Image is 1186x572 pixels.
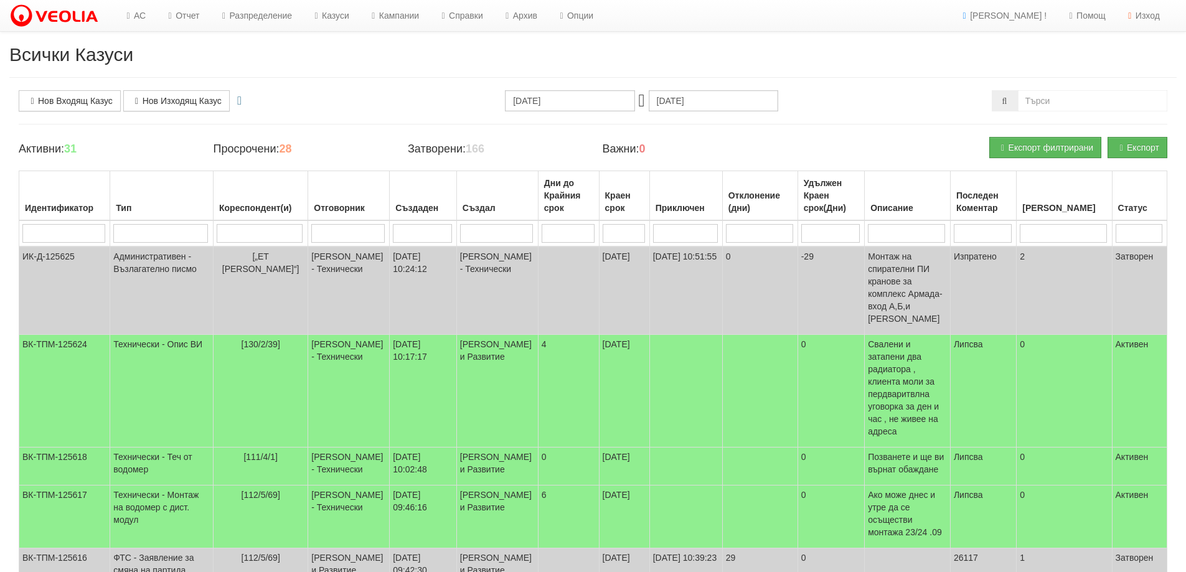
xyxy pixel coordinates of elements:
span: [111/4/1] [243,452,278,462]
h4: Активни: [19,143,194,156]
td: 0 [722,246,798,335]
div: Краен срок [603,187,646,217]
td: [DATE] [599,335,649,448]
td: ВК-ТПМ-125617 [19,485,110,548]
td: [DATE] 10:24:12 [390,246,457,335]
span: [112/5/69] [242,490,280,500]
span: 26117 [954,553,978,563]
td: [DATE] 10:51:55 [649,246,722,335]
td: Технически - Опис ВИ [110,335,214,448]
td: [DATE] [599,246,649,335]
div: Създал [460,199,535,217]
th: Приключен: No sort applied, activate to apply an ascending sort [649,171,722,221]
td: [PERSON_NAME] и Развитие [456,485,538,548]
span: [130/2/39] [242,339,280,349]
th: Идентификатор: No sort applied, activate to apply an ascending sort [19,171,110,221]
div: Отклонение (дни) [726,187,794,217]
p: Монтаж на спирателни ПИ кранове за комплекс Армада-вход А,Б,и [PERSON_NAME] [868,250,947,325]
td: Активен [1112,485,1167,548]
th: Отговорник: No sort applied, activate to apply an ascending sort [308,171,390,221]
b: 31 [64,143,77,155]
th: Краен срок: No sort applied, activate to apply an ascending sort [599,171,649,221]
span: Липсва [954,490,983,500]
h4: Затворени: [408,143,583,156]
b: 166 [466,143,484,155]
td: Активен [1112,448,1167,485]
td: ВК-ТПМ-125624 [19,335,110,448]
td: [DATE] 09:46:16 [390,485,457,548]
th: Създаден: No sort applied, activate to apply an ascending sort [390,171,457,221]
p: Свалени и затапени два радиатора , клиента моли за пердваритвлна уговорка за ден и час , не живее... [868,338,947,438]
span: [„ЕТ [PERSON_NAME]“] [222,251,299,274]
h4: Важни: [602,143,778,156]
td: 0 [798,485,864,548]
td: 0 [1017,485,1112,548]
td: 0 [798,335,864,448]
td: 0 [798,448,864,485]
td: Активен [1112,335,1167,448]
td: [DATE] [599,448,649,485]
div: Кореспондент(и) [217,199,304,217]
th: Статус: No sort applied, activate to apply an ascending sort [1112,171,1167,221]
td: Технически - Теч от водомер [110,448,214,485]
td: [DATE] 10:17:17 [390,335,457,448]
span: 6 [542,490,547,500]
button: Експорт [1108,137,1167,158]
td: [PERSON_NAME] - Технически [308,335,390,448]
td: Технически - Монтаж на водомер с дист. модул [110,485,214,548]
p: Позванете и ще ви върнат обаждане [868,451,947,476]
div: Приключен [653,199,719,217]
div: Статус [1116,199,1164,217]
td: [DATE] [599,485,649,548]
th: Кореспондент(и): No sort applied, activate to apply an ascending sort [214,171,308,221]
td: 0 [1017,448,1112,485]
td: [PERSON_NAME] - Технически [456,246,538,335]
th: Тип: No sort applied, activate to apply an ascending sort [110,171,214,221]
span: Липсва [954,339,983,349]
div: Удължен Краен срок(Дни) [801,174,861,217]
div: Идентификатор [22,199,106,217]
th: Създал: No sort applied, activate to apply an ascending sort [456,171,538,221]
td: [PERSON_NAME] - Технически [308,448,390,485]
th: Удължен Краен срок(Дни): No sort applied, activate to apply an ascending sort [798,171,864,221]
td: [PERSON_NAME] - Технически [308,485,390,548]
b: 0 [639,143,646,155]
th: Последен Коментар: No sort applied, activate to apply an ascending sort [950,171,1016,221]
a: Нов Входящ Казус [19,90,121,111]
img: VeoliaLogo.png [9,3,104,29]
td: 2 [1017,246,1112,335]
p: Ако може днес и утре да се осъществи монтажа 23/24 .09 [868,489,947,538]
div: Описание [868,199,947,217]
td: [DATE] 10:02:48 [390,448,457,485]
th: Брой Файлове: No sort applied, activate to apply an ascending sort [1017,171,1112,221]
i: Настройки [232,96,247,105]
div: Създаден [393,199,453,217]
th: Отклонение (дни): No sort applied, activate to apply an ascending sort [722,171,798,221]
span: 0 [542,452,547,462]
td: ВК-ТПМ-125618 [19,448,110,485]
td: ИК-Д-125625 [19,246,110,335]
th: Дни до Крайния срок: No sort applied, activate to apply an ascending sort [538,171,599,221]
td: [PERSON_NAME] и Развитие [456,448,538,485]
div: Дни до Крайния срок [542,174,596,217]
h4: Просрочени: [213,143,388,156]
div: Отговорник [311,199,386,217]
a: Нов Изходящ Казус [123,90,230,111]
input: Търсене по Идентификатор, Бл/Вх/Ап, Тип, Описание, Моб. Номер, Имейл, Файл, Коментар, [1018,90,1167,111]
span: 4 [542,339,547,349]
div: Тип [113,199,210,217]
th: Описание: No sort applied, activate to apply an ascending sort [865,171,951,221]
h2: Всички Казуси [9,44,1177,65]
td: 0 [1017,335,1112,448]
td: Административен - Възлагателно писмо [110,246,214,335]
span: Липсва [954,452,983,462]
td: -29 [798,246,864,335]
span: [112/5/69] [242,553,280,563]
button: Експорт филтрирани [989,137,1101,158]
td: [PERSON_NAME] - Технически [308,246,390,335]
div: [PERSON_NAME] [1020,199,1108,217]
td: Затворен [1112,246,1167,335]
span: Изпратено [954,251,997,261]
div: Последен Коментар [954,187,1013,217]
td: [PERSON_NAME] и Развитие [456,335,538,448]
